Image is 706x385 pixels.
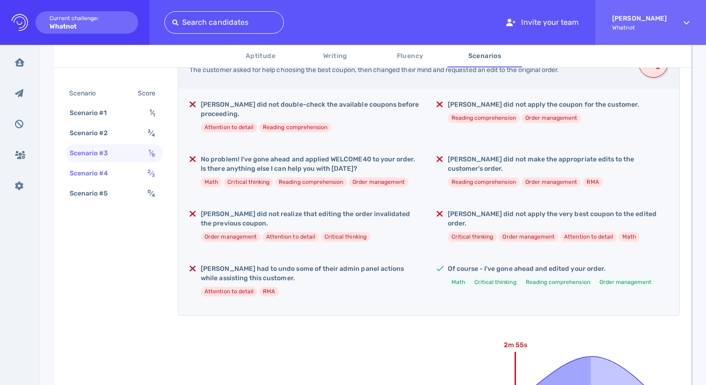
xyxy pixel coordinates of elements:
[448,210,668,228] h5: [PERSON_NAME] did not apply the very best coupon to the edited order.
[68,167,120,180] div: Scenario #4
[68,106,118,120] div: Scenario #1
[612,24,667,31] span: Whatnot
[201,232,261,242] li: Order management
[201,155,421,174] h5: No problem! I've gone ahead and applied WELCOME40 to your order. Is there anything else I can hel...
[321,232,370,242] li: Critical thinking
[68,126,120,140] div: Scenario #2
[201,287,257,297] li: Attention to detail
[201,123,257,132] li: Attention to detail
[149,108,152,114] sup: 1
[448,277,469,287] li: Math
[148,189,155,197] span: ⁄
[149,109,155,117] span: ⁄
[304,51,367,62] span: Writing
[153,112,155,118] sub: 1
[224,177,273,187] li: Critical thinking
[152,192,155,198] sub: 4
[378,51,442,62] span: Fluency
[522,277,594,287] li: Reading comprehension
[148,189,151,195] sup: 0
[190,66,559,74] span: The customer asked for help choosing the best coupon, then changed their mind and requested an ed...
[262,232,319,242] li: Attention to detail
[448,264,656,274] h5: Of course - I've gone ahead and edited your order.
[612,15,667,22] strong: [PERSON_NAME]
[619,232,640,242] li: Math
[499,232,558,242] li: Order management
[152,132,155,138] sub: 4
[148,148,151,154] sup: 1
[136,87,161,100] div: Score
[148,128,151,134] sup: 3
[560,232,617,242] li: Attention to detail
[67,87,107,100] div: Scenario
[448,155,668,174] h5: [PERSON_NAME] did not make the appropriate edits to the customer's order.
[148,129,155,137] span: ⁄
[201,177,222,187] li: Math
[259,287,279,297] li: RMA
[275,177,347,187] li: Reading comprehension
[522,113,581,123] li: Order management
[68,146,120,160] div: Scenario #3
[596,277,656,287] li: Order management
[68,187,120,200] div: Scenario #5
[148,149,155,157] span: ⁄
[583,177,602,187] li: RMA
[453,51,516,62] span: Scenarios
[448,232,497,242] li: Critical thinking
[152,172,155,178] sub: 3
[504,341,527,349] text: 2m 55s
[349,177,409,187] li: Order management
[152,152,155,158] sub: 8
[448,177,520,187] li: Reading comprehension
[201,100,421,119] h5: [PERSON_NAME] did not double-check the available coupons before proceeding.
[471,277,520,287] li: Critical thinking
[148,168,151,174] sup: 2
[448,113,520,123] li: Reading comprehension
[229,51,292,62] span: Aptitude
[448,100,640,109] h5: [PERSON_NAME] did not apply the coupon for the customer.
[201,264,421,283] h5: [PERSON_NAME] had to undo some of their admin panel actions while assisting this customer.
[522,177,581,187] li: Order management
[259,123,331,132] li: Reading comprehension
[201,210,421,228] h5: [PERSON_NAME] did not realize that editing the order invalidated the previous coupon.
[148,169,155,177] span: ⁄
